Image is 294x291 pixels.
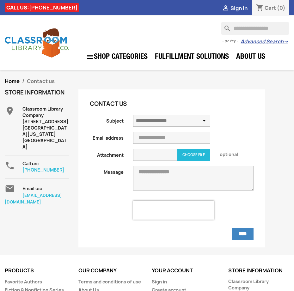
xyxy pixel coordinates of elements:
[22,161,69,173] div: Call us:
[228,268,290,274] p: Store information
[5,106,15,116] i: 
[5,279,42,285] a: Favorite Authors
[133,201,214,220] iframe: reCAPTCHA
[5,184,15,194] i: 
[152,51,232,64] a: Fulfillment Solutions
[5,268,69,274] p: Products
[5,161,15,171] i: 
[86,53,94,61] i: 
[90,101,210,107] h3: Contact us
[152,267,193,274] a: Your account
[152,279,167,285] a: Sign in
[256,4,264,12] i: shopping_cart
[265,4,276,11] span: Cart
[230,5,248,12] span: Sign in
[182,153,205,157] span: Choose file
[215,149,258,158] span: optional
[22,167,64,173] a: [PHONE_NUMBER]
[85,149,128,158] label: Attachment
[233,51,268,64] a: About Us
[277,4,285,11] span: (0)
[29,4,77,11] a: [PHONE_NUMBER]
[78,279,141,285] a: Terms and conditions of use
[27,78,55,85] span: Contact us
[5,89,69,96] h4: Store information
[85,166,128,175] label: Message
[85,115,128,124] label: Subject
[83,50,151,64] a: SHOP CATEGORIES
[221,22,289,35] input: Search
[222,5,230,12] i: 
[22,184,69,192] div: Email us:
[241,39,288,45] a: Advanced Search→
[284,39,288,45] span: →
[222,38,241,44] span: - or try -
[5,192,62,205] a: [EMAIL_ADDRESS][DOMAIN_NAME]
[5,28,69,58] img: Classroom Library Company
[85,132,128,141] label: Email address
[22,106,69,150] div: Classroom Library Company [STREET_ADDRESS] [GEOGRAPHIC_DATA][US_STATE] [GEOGRAPHIC_DATA]
[221,22,229,30] i: search
[78,268,143,274] p: Our company
[5,78,20,85] a: Home
[222,5,248,12] a:  Sign in
[5,3,79,12] div: CALL US:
